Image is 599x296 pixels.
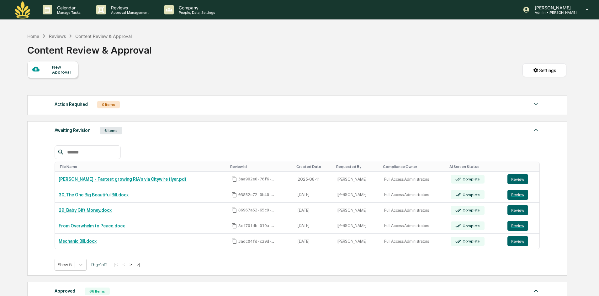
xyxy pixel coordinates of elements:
[507,236,536,246] a: Review
[294,218,333,234] td: [DATE]
[59,192,129,197] a: 30_The One Big Beautiful Bill.docx
[449,164,501,169] div: Toggle SortBy
[106,10,152,15] p: Approval Management
[507,236,528,246] button: Review
[294,203,333,218] td: [DATE]
[507,221,536,231] a: Review
[530,5,577,10] p: [PERSON_NAME]
[231,207,237,213] span: Copy Id
[231,238,237,244] span: Copy Id
[238,208,276,213] span: 86967a52-65c9-4d23-8377-4101a0cb8ab6
[461,177,480,181] div: Complete
[52,65,73,75] div: New Approval
[15,1,30,18] img: logo
[380,203,447,218] td: Full Access Administrators
[380,172,447,187] td: Full Access Administrators
[294,234,333,249] td: [DATE]
[59,223,125,228] a: From Overwhelm to Peace.docx
[461,208,480,212] div: Complete
[59,177,187,182] a: [PERSON_NAME] - Fastest growing RIA's via Citywire flyer.pdf
[91,262,108,267] span: Page 1 of 2
[135,262,142,267] button: >|
[294,187,333,203] td: [DATE]
[49,34,66,39] div: Reviews
[507,190,536,200] a: Review
[334,203,381,218] td: [PERSON_NAME]
[75,34,132,39] div: Content Review & Approval
[27,39,152,56] div: Content Review & Approval
[128,262,134,267] button: >
[52,10,84,15] p: Manage Tasks
[507,174,536,184] a: Review
[579,275,596,292] iframe: Open customer support
[238,239,276,244] span: 3adc04fd-c29d-4ccd-8503-b3b1ae32658b
[100,127,122,134] div: 6 Items
[380,218,447,234] td: Full Access Administrators
[522,63,566,77] button: Settings
[296,164,331,169] div: Toggle SortBy
[97,101,120,108] div: 0 Items
[231,192,237,198] span: Copy Id
[231,176,237,182] span: Copy Id
[532,287,540,294] img: caret
[383,164,444,169] div: Toggle SortBy
[238,223,276,228] span: 8cf70fdb-019a-4063-9f50-7c47b3cba2da
[334,234,381,249] td: [PERSON_NAME]
[532,126,540,134] img: caret
[60,164,225,169] div: Toggle SortBy
[231,223,237,229] span: Copy Id
[174,5,218,10] p: Company
[230,164,292,169] div: Toggle SortBy
[85,288,110,295] div: 68 Items
[507,190,528,200] button: Review
[120,262,127,267] button: <
[507,221,528,231] button: Review
[336,164,378,169] div: Toggle SortBy
[507,205,536,215] a: Review
[27,34,39,39] div: Home
[59,208,112,213] a: 29_Baby Gift Money.docx
[52,5,84,10] p: Calendar
[530,10,577,15] p: Admin • [PERSON_NAME]
[106,5,152,10] p: Reviews
[461,193,480,197] div: Complete
[238,177,276,182] span: 3aa902e6-76f6-4aa9-849c-70698838f8d9
[294,172,333,187] td: 2025-08-11
[55,126,90,134] div: Awaiting Revision
[334,187,381,203] td: [PERSON_NAME]
[174,10,218,15] p: People, Data, Settings
[59,239,97,244] a: Mechanic Bill.docx
[461,239,480,243] div: Complete
[507,174,528,184] button: Review
[238,192,276,197] span: 03852c72-0b40-4183-baa1-a9b23d73b892
[334,172,381,187] td: [PERSON_NAME]
[532,100,540,108] img: caret
[380,187,447,203] td: Full Access Administrators
[507,205,528,215] button: Review
[112,262,119,267] button: |<
[334,218,381,234] td: [PERSON_NAME]
[55,100,88,108] div: Action Required
[55,287,75,295] div: Approved
[461,224,480,228] div: Complete
[509,164,537,169] div: Toggle SortBy
[380,234,447,249] td: Full Access Administrators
